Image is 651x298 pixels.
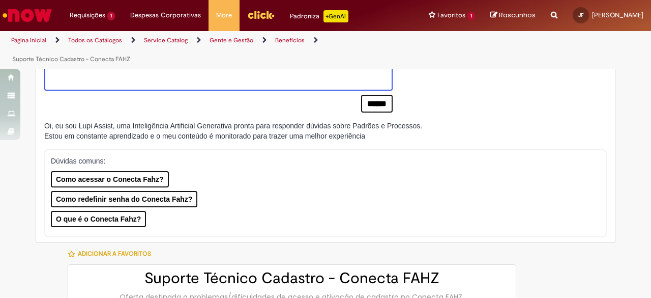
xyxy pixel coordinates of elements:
[210,36,253,44] a: Gente e Gestão
[290,10,348,22] div: Padroniza
[78,250,151,258] span: Adicionar a Favoritos
[12,55,130,63] a: Suporte Técnico Cadastro - Conecta FAHZ
[216,10,232,20] span: More
[78,270,506,287] h2: Suporte Técnico Cadastro - Conecta FAHZ
[490,11,536,20] a: Rascunhos
[44,121,422,141] div: Oi, eu sou Lupi Assist, uma Inteligência Artificial Generativa pronta para responder dúvidas sobr...
[247,7,275,22] img: click_logo_yellow_360x200.png
[51,191,197,207] button: Como redefinir senha do Conecta Fahz?
[51,156,593,166] p: Dúvidas comuns:
[130,10,201,20] span: Despesas Corporativas
[578,12,583,18] span: JF
[144,36,188,44] a: Service Catalog
[51,171,169,187] button: Como acessar o Conecta Fahz?
[1,5,53,25] img: ServiceNow
[437,10,465,20] span: Favoritos
[323,10,348,22] p: +GenAi
[51,211,146,227] button: O que é o Conecta Fahz?
[68,243,157,264] button: Adicionar a Favoritos
[107,12,115,20] span: 1
[68,36,122,44] a: Todos os Catálogos
[8,31,426,69] ul: Trilhas de página
[499,10,536,20] span: Rascunhos
[592,11,643,19] span: [PERSON_NAME]
[70,10,105,20] span: Requisições
[467,12,475,20] span: 1
[11,36,46,44] a: Página inicial
[275,36,305,44] a: Benefícios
